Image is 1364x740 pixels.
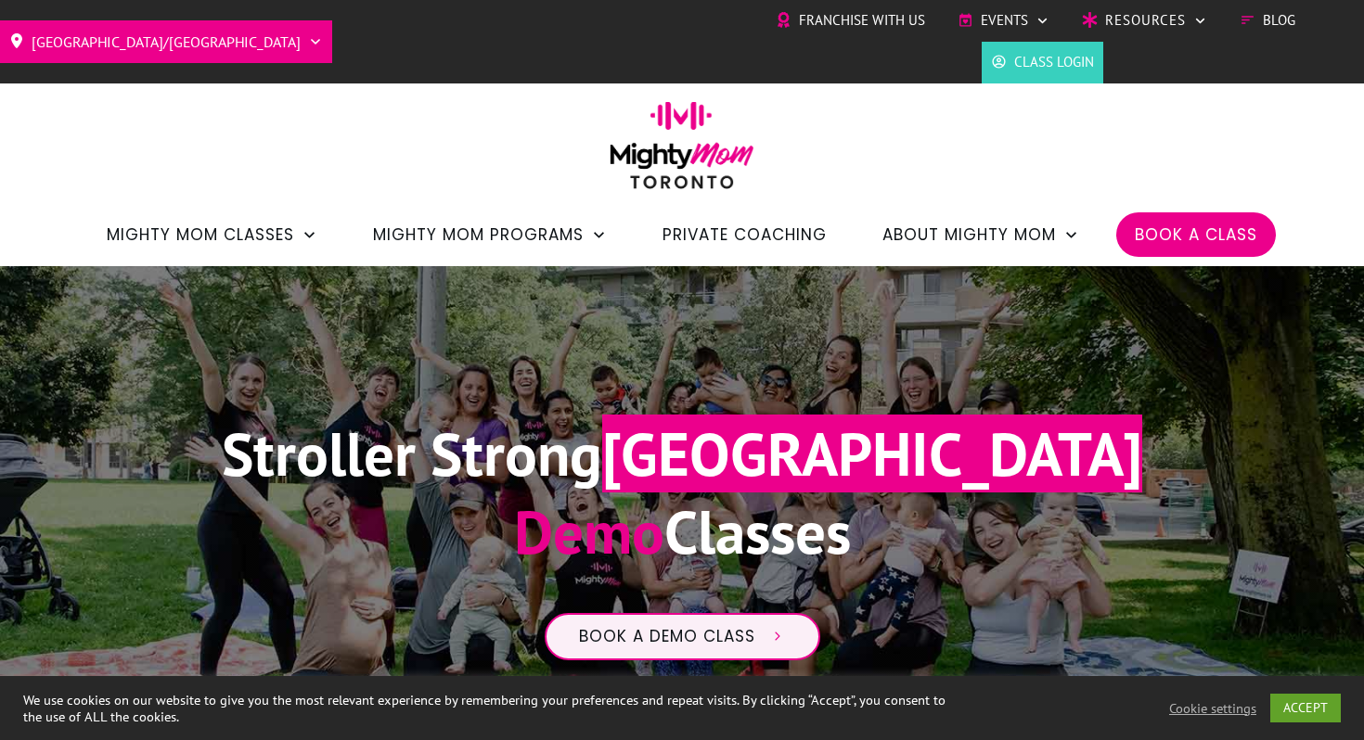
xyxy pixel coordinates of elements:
span: Blog [1263,6,1295,34]
div: We use cookies on our website to give you the most relevant experience by remembering your prefer... [23,692,946,725]
a: Private Coaching [663,219,827,250]
a: Mighty Mom Classes [107,219,317,250]
span: Resources [1105,6,1186,34]
a: Cookie settings [1169,700,1256,717]
a: Events [958,6,1049,34]
span: Mighty Mom Programs [373,219,584,250]
a: Book a Demo Class [545,613,820,661]
a: About Mighty Mom [882,219,1079,250]
a: [GEOGRAPHIC_DATA]/[GEOGRAPHIC_DATA] [9,27,323,57]
span: Demo [514,492,664,570]
a: Franchise with Us [776,6,925,34]
span: Events [981,6,1028,34]
a: Book a Class [1135,219,1257,250]
a: Mighty Mom Programs [373,219,607,250]
a: Blog [1240,6,1295,34]
span: Book a Demo Class [579,627,755,647]
span: Franchise with Us [799,6,925,34]
img: mightymom-logo-toronto [600,101,764,202]
a: ACCEPT [1270,694,1341,722]
a: Class Login [991,48,1094,76]
span: Class Login [1014,48,1094,76]
a: Resources [1082,6,1207,34]
span: Mighty Mom Classes [107,219,294,250]
span: [GEOGRAPHIC_DATA] [602,415,1142,492]
span: About Mighty Mom [882,219,1056,250]
span: [GEOGRAPHIC_DATA]/[GEOGRAPHIC_DATA] [32,27,301,57]
h1: Stroller Strong Classes [222,415,1142,593]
